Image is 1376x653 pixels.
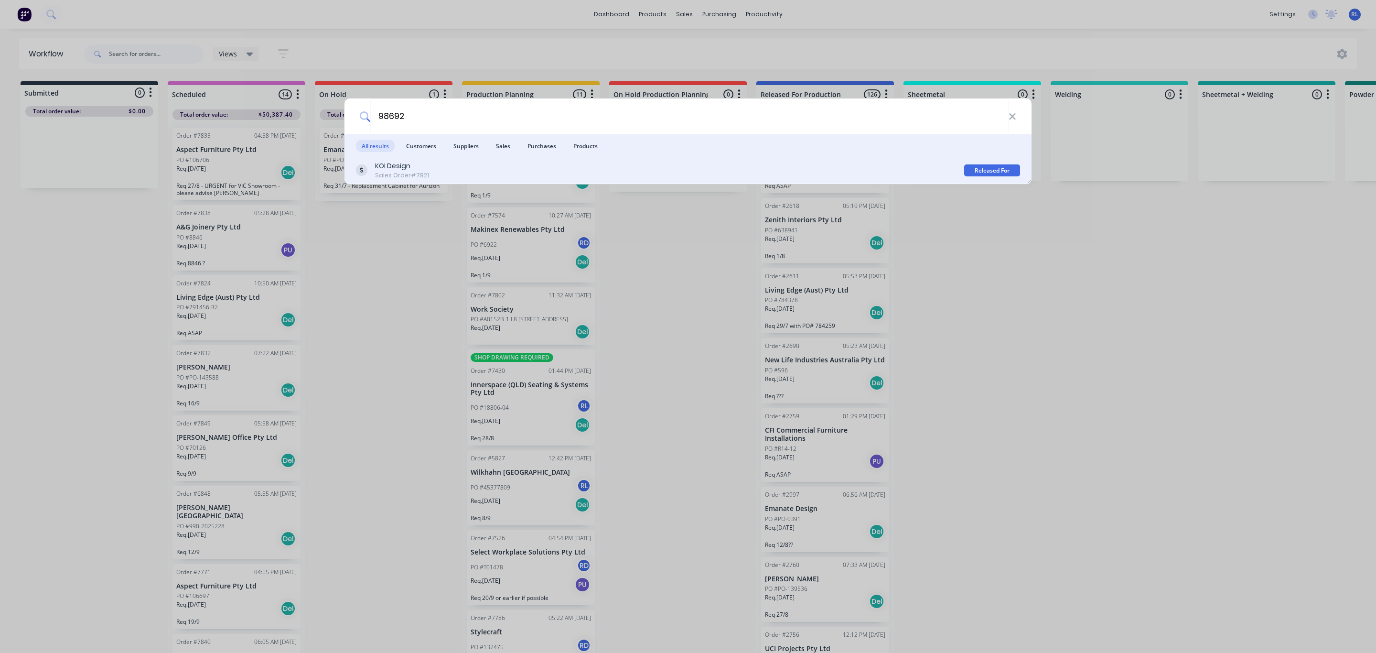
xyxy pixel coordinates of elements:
div: Released For Production [964,164,1020,176]
span: Sales [490,140,516,152]
div: Sales Order #7821 [375,171,429,180]
div: KOI Design [375,161,429,171]
span: Customers [400,140,442,152]
input: Start typing a customer or supplier name to create a new order... [370,98,1009,134]
span: Suppliers [448,140,484,152]
span: Products [568,140,603,152]
span: Purchases [522,140,562,152]
span: All results [356,140,395,152]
